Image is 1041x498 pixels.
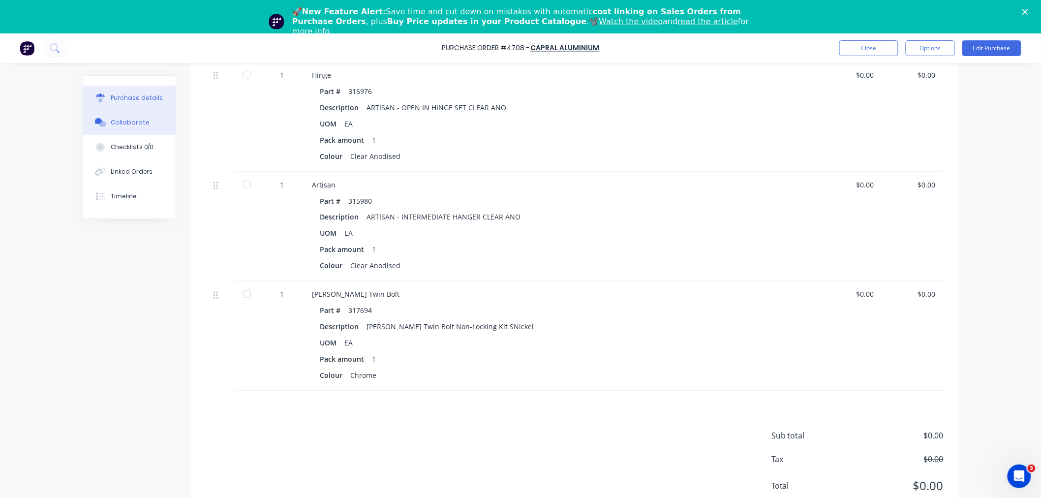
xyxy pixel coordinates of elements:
div: Collaborate [111,118,150,127]
div: Part # [320,304,348,318]
div: Chrome [350,369,376,383]
div: 317694 [348,304,372,318]
button: Send a message… [169,318,184,334]
div: Colour [320,259,350,273]
div: :) [176,284,181,294]
div: Maricar says… [8,229,189,278]
span: Tax [771,454,845,466]
div: Purchase Order #4708 - [442,43,529,53]
div: 315980 [348,194,372,208]
h1: Maricar [48,5,77,12]
div: Artisan [312,180,739,190]
div: Lucy says… [8,109,189,148]
div: Colour [320,369,350,383]
div: EA [344,336,353,350]
button: go back [6,4,25,23]
div: Close [1022,9,1032,15]
button: Purchase details [83,86,176,110]
div: How can I help? [8,80,78,102]
iframe: Intercom live chat [1008,465,1031,488]
div: $0.00 [890,70,936,80]
button: Checklists 0/0 [83,135,176,159]
b: cost linking on Sales Orders from Purchase Orders [292,7,741,26]
div: joined the conversation [57,209,153,218]
div: :) [168,278,189,300]
div: Description [320,210,367,224]
div: EA [344,117,353,131]
button: Start recording [62,322,70,330]
div: Description [320,100,367,115]
button: Options [906,40,955,56]
a: Capral Aluminium [530,43,599,53]
div: Hi [PERSON_NAME], PO4127 should be good now :) [16,235,153,254]
div: Clear Anodised [350,149,400,163]
div: 🚀 Save time and cut down on mistakes with automatic , plus .📽️ and for more info. [292,7,757,36]
div: Factory says… [8,38,189,80]
button: Gif picker [31,322,39,330]
img: Profile image for Maricar [28,5,44,21]
div: Pack amount [320,352,372,367]
div: 315976 [348,84,372,98]
div: Need to convert PO4127 Billed no MYOB [35,109,189,140]
div: UOM [320,117,344,131]
img: Profile image for Maricar [44,208,54,218]
span: $0.00 [845,477,944,495]
div: Hi [PERSON_NAME], PO4127 should be good now :)Maricar • 11m ago [8,229,161,260]
div: Hinge [312,70,739,80]
button: Emoji picker [15,322,23,330]
div: 1 [372,352,376,367]
div: Pack amount [320,243,372,257]
div: Part # [320,194,348,208]
b: Maricar [57,210,83,217]
div: $0.00 [828,180,874,190]
div: $0.00 [890,180,936,190]
div: Purchase details [111,93,163,102]
div: UOM [320,226,344,241]
div: UOM [320,336,344,350]
b: New Feature Alert: [302,7,386,16]
div: $0.00 [890,289,936,300]
div: Pack amount [320,133,372,147]
a: Watch the video [599,17,663,26]
a: read the article [678,17,738,26]
div: How can I help? [16,86,70,96]
button: Upload attachment [47,322,55,330]
div: Checklists 0/0 [111,143,154,152]
div: Colour [320,149,350,163]
div: 1 [268,70,296,80]
div: ARTISAN - INTERMEDIATE HANGER CLEAR ANO [367,210,520,224]
div: $0.00 [828,70,874,80]
button: Linked Orders [83,159,176,184]
span: 3 [1028,465,1036,472]
div: EA [344,226,353,241]
div: Thanks for sharing your PO number. I'll connect you with one of our human agents who can assist y... [8,149,161,199]
div: Description [320,320,367,334]
p: Active [48,12,67,22]
span: Total [771,480,845,492]
img: Profile image for Team [269,14,284,30]
span: Sub total [771,430,845,442]
div: Factory says… [8,149,189,207]
span: $0.00 [845,430,944,442]
div: $0.00 [828,289,874,300]
textarea: Message… [8,302,188,318]
div: Linked Orders [111,167,153,176]
div: 1 [268,180,296,190]
b: Buy Price updates in your Product Catalogue [387,17,586,26]
div: Maricar says… [8,207,189,229]
div: ARTISAN - OPEN IN HINGE SET CLEAR ANO [367,100,506,115]
button: Edit Purchase [962,40,1021,56]
div: Lucy says… [8,278,189,311]
div: Close [173,4,190,22]
span: $0.00 [845,454,944,466]
div: Timeline [111,192,137,201]
div: Thanks for sharing your PO number. I'll connect you with one of our human agents who can assist y... [16,155,153,193]
button: Home [154,4,173,23]
div: Part # [320,84,348,98]
div: [PERSON_NAME] Twin Bolt Non-Locking Kit SNickel [367,320,534,334]
div: 1 [372,243,376,257]
div: Hi there! You're speaking with Factory AI. I'm fully trained and here to help you out [DATE]— let... [8,38,161,79]
div: [PERSON_NAME] Twin Bolt [312,289,739,300]
div: Maricar • 11m ago [16,262,72,268]
div: 1 [268,289,296,300]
